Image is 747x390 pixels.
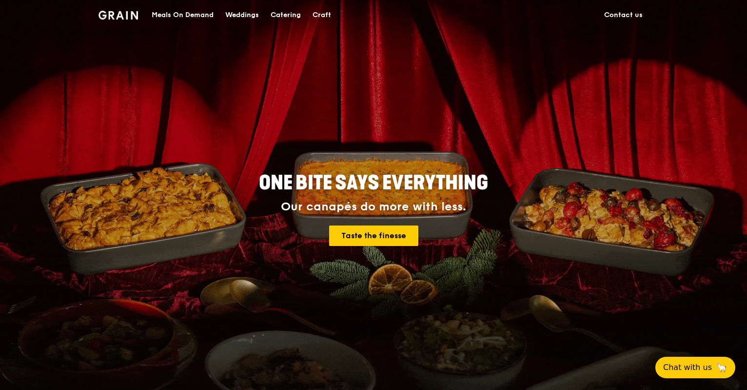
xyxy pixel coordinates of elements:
[716,362,727,373] span: 🦙
[219,0,265,30] a: Weddings
[271,0,301,30] div: Catering
[198,200,549,214] div: Our canapés do more with less.
[98,11,138,20] img: Grain
[598,0,649,30] a: Contact us
[307,0,337,30] a: Craft
[313,0,331,30] div: Craft
[663,362,712,373] span: Chat with us
[329,226,418,246] a: Taste the finesse
[655,357,735,378] button: Chat with us🦙
[225,0,259,30] div: Weddings
[152,0,214,30] div: Meals On Demand
[265,0,307,30] a: Catering
[259,171,488,195] span: ONE BITE SAYS EVERYTHING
